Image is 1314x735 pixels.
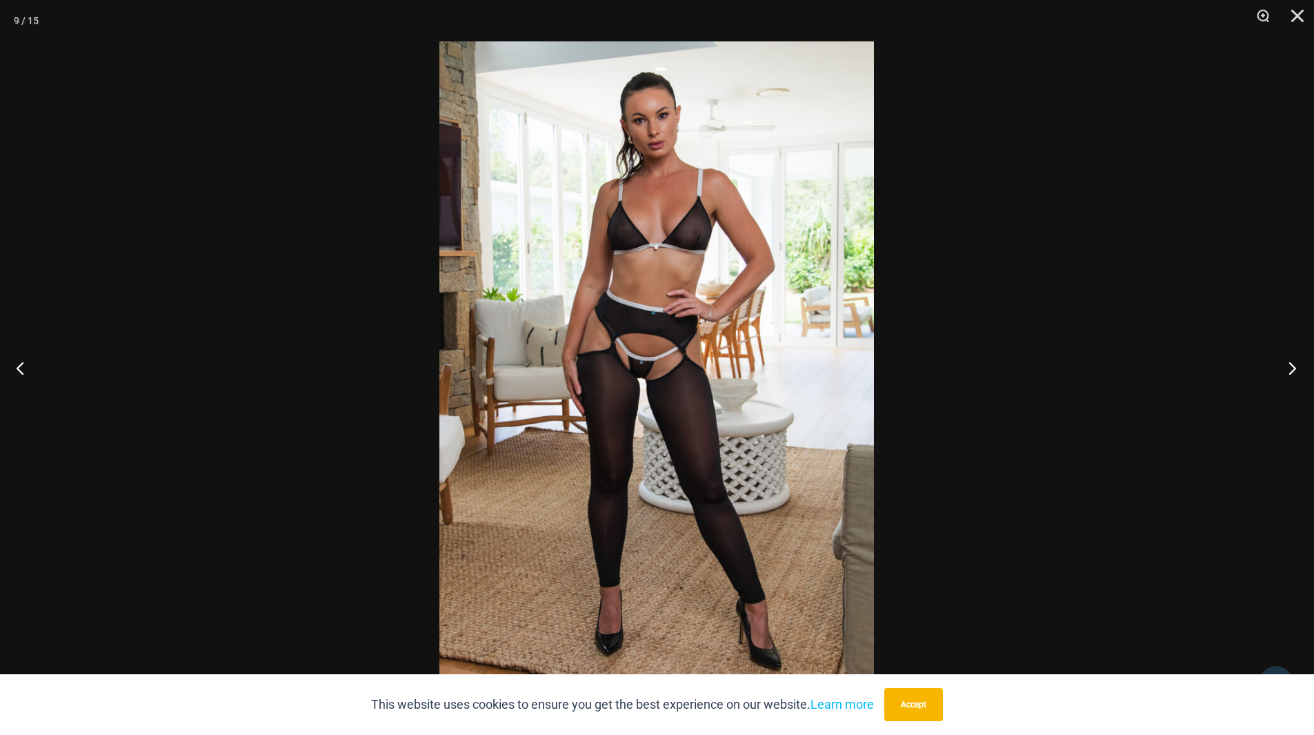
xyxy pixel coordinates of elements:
img: Electric Illusion Noir 1521 Bra 611 Micro 552 Tights 01 [439,41,874,694]
a: Learn more [810,697,874,712]
button: Accept [884,688,943,721]
p: This website uses cookies to ensure you get the best experience on our website. [371,694,874,715]
div: 9 / 15 [14,10,39,31]
button: Next [1262,333,1314,402]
